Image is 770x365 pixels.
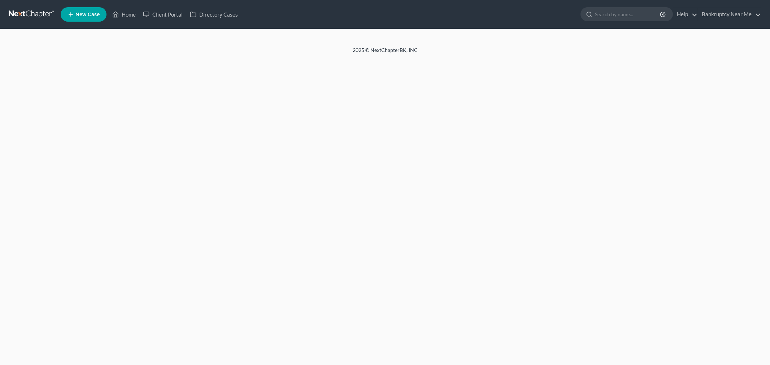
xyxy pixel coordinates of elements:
[179,47,591,60] div: 2025 © NextChapterBK, INC
[698,8,761,21] a: Bankruptcy Near Me
[673,8,697,21] a: Help
[595,8,661,21] input: Search by name...
[109,8,139,21] a: Home
[186,8,242,21] a: Directory Cases
[75,12,100,17] span: New Case
[139,8,186,21] a: Client Portal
